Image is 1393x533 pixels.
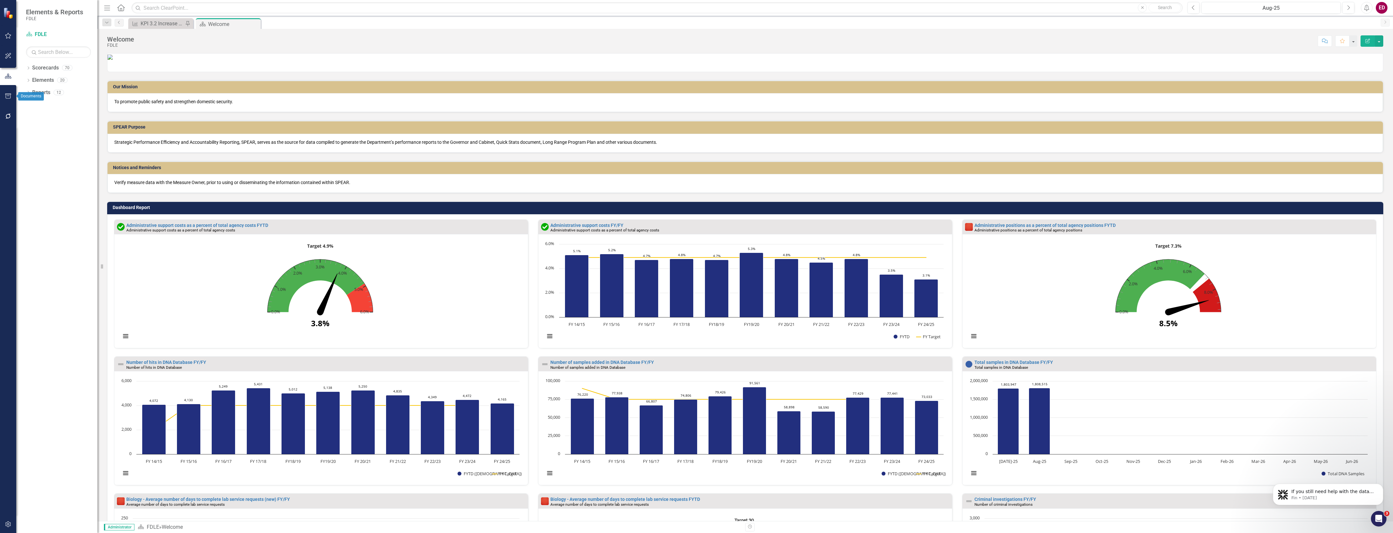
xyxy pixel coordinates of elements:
path: FY 14/15, 76,220. FYTD (Sum). [571,399,594,454]
div: Chart. Highcharts interactive chart. [966,378,1373,483]
text: FY18/19 [709,321,724,327]
path: FY 17/18, 5,431. FYTD (Sum). [247,388,270,454]
text: 1,000,000 [970,414,988,420]
text: 3.0% [316,264,325,270]
text: FY 24/25 [918,458,935,464]
p: Strategic Performance Efficiency and Accountability Reporting, SPEAR, serves as the source for da... [114,139,1376,145]
a: Criminal investigations FY/FY [974,497,1036,502]
div: Aug-25 [1204,4,1338,12]
small: Average number of days to complete lab service requests [550,502,649,507]
text: 250 [121,515,128,521]
text: Jan-26 [1189,458,1202,464]
img: On Target [117,223,125,231]
text: FY 24/25 [494,458,510,464]
button: View chart menu, Target 4.9% [121,331,130,341]
div: Documents [18,92,44,101]
text: 5.2% [608,248,616,252]
a: Administrative support costs as a percent of total agency costs FYTD [126,223,268,228]
text: 4,349 [428,395,437,399]
path: FY18/19, 5,012. FYTD (Sum). [282,393,305,454]
div: » [138,524,740,531]
a: Total samples in DNA Database FY/FY [974,360,1053,365]
text: 0 [985,451,988,456]
text: FY 21/22 [815,458,831,464]
button: View chart menu, Chart [545,331,554,341]
div: KPI 3.2 Increase the number of specialized High-Liability Training courses per year to internal a... [141,19,183,28]
img: Reviewing for Improvement [117,497,125,505]
small: Number of hits in DNA Database [126,365,182,370]
text: FY 16/17 [215,458,232,464]
small: Total samples in DNA Database [974,365,1028,370]
path: FY 24/25, 4,165. FYTD (Sum). [491,403,514,454]
button: Search [1148,3,1181,12]
text: Apr-26 [1283,458,1296,464]
button: Show FY Target [917,471,941,477]
img: Informational Data [965,360,973,368]
img: Not Defined [117,360,125,368]
img: ClearPoint Strategy [3,7,15,19]
span: If you still need help with the data entry issue despite administrator access, I’m here to assist... [28,19,111,56]
text: FY 16/17 [638,321,655,327]
small: Average number of days to complete lab service requests [126,502,225,507]
text: 73,033 [922,394,932,399]
path: FY 23/24, 4,472. FYTD (Sum). [456,400,479,454]
input: Search Below... [26,46,91,58]
path: FY 17/18, 74,806. FYTD (Sum). [674,400,697,454]
g: FYTD, series 1 of 2. Bar series with 11 bars. [565,253,938,317]
text: Target 30 [734,518,754,523]
text: 0.0% [1119,309,1128,315]
text: 76,220 [577,392,588,397]
text: FY 22/23 [849,458,866,464]
text: 4.8% [853,253,860,257]
small: Administrative support costs as a percent of total agency costs [550,228,659,232]
text: 3,000 [970,515,980,521]
path: FY 23/24, 3.5. FYTD. [879,274,903,317]
button: Show FY Target [493,471,517,477]
text: 4,000 [121,402,132,408]
div: Chart. Highcharts interactive chart. [542,241,949,346]
text: FY 23/24 [884,458,900,464]
img: Not Defined [965,497,973,505]
div: Double-Click to Edit [114,219,528,348]
text: 77,938 [612,391,622,395]
div: Welcome [162,524,183,530]
text: 5,431 [254,382,263,386]
text: 1.0% [277,286,286,292]
text: 74,806 [681,393,691,398]
text: FY 15/16 [609,458,625,464]
text: 3.8% [311,318,330,328]
small: Administrative support costs as a percent of total agency costs [126,228,235,232]
div: ED [1376,2,1387,14]
text: 25,000 [548,432,560,438]
div: Welcome [208,20,259,28]
text: 5,250 [358,384,367,389]
a: FDLE [26,31,91,38]
small: Number of criminal investigations [974,502,1033,507]
div: Double-Click to Edit [538,356,952,485]
text: FY 20/21 [781,458,797,464]
text: FY 17/18 [677,458,694,464]
text: 6.0% [545,241,554,246]
text: 6,000 [121,378,132,383]
text: 58,898 [784,405,795,409]
svg: Interactive chart [542,241,947,346]
path: FY 22/23, 4,349. FYTD (Sum). [421,401,445,454]
p: Message from Fin, sent 3d ago [28,25,112,31]
path: FY 20/21, 4.8. FYTD. [774,259,798,317]
text: 4.8% [783,253,790,257]
text: 4.8% [678,253,685,257]
path: FY19/20, 91,561. FYTD (Sum). [743,387,766,454]
svg: Interactive chart [118,241,523,346]
text: 4,835 [393,389,402,393]
path: FY 14/15, 4,072. FYTD (Sum). [142,405,166,454]
text: 8.0% [1204,289,1213,295]
text: FY 14/15 [146,458,162,464]
text: 0 [558,451,560,456]
text: FY 17/18 [250,458,266,464]
a: Number of hits in DNA Database FY/FY [126,360,206,365]
text: 4.7% [713,254,721,258]
text: 6.0% [1183,268,1192,274]
text: FY19/20 [747,458,762,464]
text: Feb-26 [1221,458,1234,464]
